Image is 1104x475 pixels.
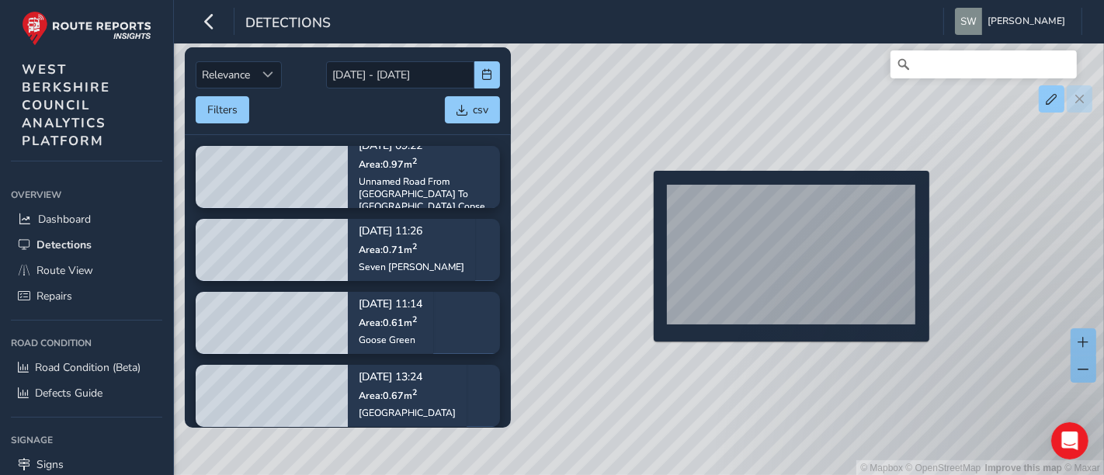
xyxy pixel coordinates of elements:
div: Goose Green [359,334,422,346]
a: Road Condition (Beta) [11,355,162,380]
a: Route View [11,258,162,283]
a: Dashboard [11,206,162,232]
span: Detections [245,13,331,35]
span: Route View [36,263,93,278]
span: Dashboard [38,212,91,227]
p: [DATE] 09:22 [359,141,489,152]
span: Detections [36,237,92,252]
span: csv [473,102,488,117]
div: Road Condition [11,331,162,355]
a: Defects Guide [11,380,162,406]
p: [DATE] 11:14 [359,300,422,310]
span: [PERSON_NAME] [988,8,1065,35]
a: Repairs [11,283,162,309]
p: [DATE] 11:26 [359,227,464,237]
span: Signs [36,457,64,472]
div: Seven [PERSON_NAME] [359,261,464,273]
img: rr logo [22,11,151,46]
button: Filters [196,96,249,123]
span: Area: 0.97 m [359,158,417,171]
span: Area: 0.67 m [359,389,417,402]
img: diamond-layout [955,8,982,35]
div: Signage [11,428,162,452]
button: csv [445,96,500,123]
div: Unnamed Road From [GEOGRAPHIC_DATA] To [GEOGRAPHIC_DATA] Copse [359,175,489,213]
a: Detections [11,232,162,258]
div: Sort by Date [255,62,281,88]
span: Relevance [196,62,255,88]
sup: 2 [412,314,417,325]
span: WEST BERKSHIRE COUNCIL ANALYTICS PLATFORM [22,61,110,150]
button: [PERSON_NAME] [955,8,1071,35]
span: Area: 0.61 m [359,316,417,329]
sup: 2 [412,387,417,398]
div: Overview [11,183,162,206]
span: Repairs [36,289,72,303]
sup: 2 [412,155,417,167]
iframe: Intercom live chat [1051,422,1088,459]
p: [DATE] 13:24 [359,373,456,383]
input: Search [890,50,1077,78]
sup: 2 [412,241,417,252]
span: Road Condition (Beta) [35,360,141,375]
span: Defects Guide [35,386,102,400]
div: [GEOGRAPHIC_DATA] [359,407,456,419]
span: Area: 0.71 m [359,243,417,256]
